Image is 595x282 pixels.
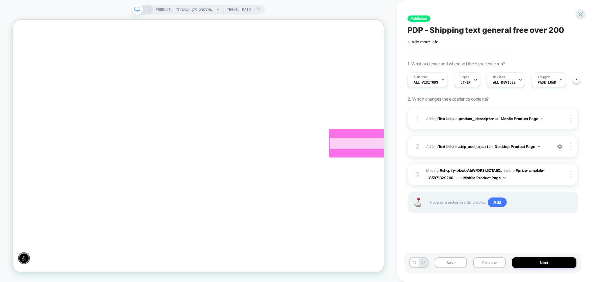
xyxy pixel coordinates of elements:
[493,75,505,79] span: Devices
[495,115,499,122] span: on
[446,116,456,121] span: BEFORE
[501,115,543,123] button: Mobile Product Page
[461,75,469,79] span: Pages
[408,39,439,44] span: + Add more info
[438,116,445,121] b: Text
[488,197,507,207] span: Add
[408,96,488,102] span: 2. Which changes the experience contains?
[458,116,494,121] span: .product__description
[473,257,505,268] button: Preview
[463,174,506,182] button: Mobile Product Page
[512,257,577,268] button: Next
[538,80,556,85] span: Page Load
[435,257,467,268] button: Save
[430,197,571,207] span: Hover on a section in order to edit or
[541,118,543,119] img: down arrow
[493,80,515,85] span: ALL DEVICES
[426,144,445,149] span: Adding
[438,144,445,149] b: Text
[411,197,424,207] img: Joystick
[538,75,550,79] span: Trigger
[440,168,503,173] span: #shopify-block-AbWFDR3k5ZTA5Q...
[414,80,438,85] span: All Visitors
[570,171,571,178] img: close
[414,75,428,79] span: Audience
[458,144,488,149] span: .strip_add_to_cart
[426,167,549,182] span: Moving:
[426,116,445,121] span: Adding
[227,5,251,15] span: Theme: MAIN
[503,177,506,179] img: down arrow
[408,61,505,66] span: 1. What audience and where will the experience run?
[156,5,214,15] span: PRODUCT: (קפסולה למילוי מכשיר אולטרסוניק (באנדל
[538,146,540,147] img: down arrow
[461,80,471,85] span: OTHER
[408,25,564,35] span: PDP - Shipping text general free over 200
[570,143,571,150] img: close
[557,144,562,149] img: crossed eye
[408,15,430,22] span: Published
[570,115,571,122] img: close
[495,143,540,150] button: Desktop Product Page
[414,169,421,180] div: 3
[504,168,515,173] span: before
[446,144,456,149] span: BEFORE
[457,174,461,181] span: on
[489,143,493,150] span: on
[414,141,421,152] div: 2
[414,113,421,124] div: 1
